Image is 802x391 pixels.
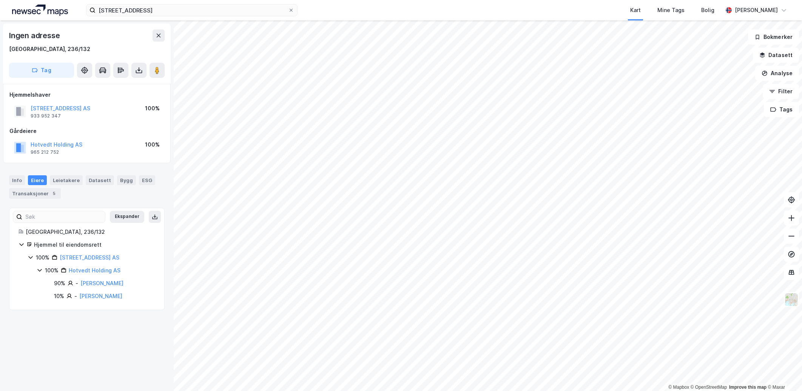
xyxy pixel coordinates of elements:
div: Hjemmel til eiendomsrett [34,240,155,249]
div: 100% [145,140,160,149]
div: ESG [139,175,155,185]
div: [PERSON_NAME] [735,6,778,15]
div: - [74,292,77,301]
div: Info [9,175,25,185]
div: 5 [50,190,58,197]
div: Gårdeiere [9,127,164,136]
button: Tag [9,63,74,78]
iframe: Chat Widget [764,355,802,391]
a: Mapbox [668,385,689,390]
button: Tags [764,102,799,117]
button: Analyse [755,66,799,81]
input: Søk [22,211,105,223]
a: [STREET_ADDRESS] AS [60,254,119,261]
button: Filter [763,84,799,99]
div: - [76,279,78,288]
div: Eiere [28,175,47,185]
div: 965 212 752 [31,149,59,155]
div: 100% [36,253,49,262]
div: Mine Tags [657,6,685,15]
div: Datasett [86,175,114,185]
a: OpenStreetMap [691,385,727,390]
div: 100% [45,266,59,275]
button: Ekspander [110,211,144,223]
a: [PERSON_NAME] [79,293,122,299]
div: Kart [630,6,641,15]
a: Improve this map [729,385,767,390]
div: 100% [145,104,160,113]
button: Bokmerker [748,29,799,45]
a: [PERSON_NAME] [80,280,123,286]
div: Hjemmelshaver [9,90,164,99]
div: 90% [54,279,65,288]
div: 933 952 347 [31,113,61,119]
input: Søk på adresse, matrikkel, gårdeiere, leietakere eller personer [96,5,288,16]
div: Transaksjoner [9,188,61,199]
img: logo.a4113a55bc3d86da70a041830d287a7e.svg [12,5,68,16]
div: [GEOGRAPHIC_DATA], 236/132 [9,45,90,54]
button: Datasett [753,48,799,63]
div: Bolig [701,6,714,15]
div: Ingen adresse [9,29,61,42]
div: Kontrollprogram for chat [764,355,802,391]
div: Leietakere [50,175,83,185]
div: Bygg [117,175,136,185]
img: Z [784,292,799,307]
div: 10% [54,292,64,301]
a: Hotvedt Holding AS [69,267,120,274]
div: [GEOGRAPHIC_DATA], 236/132 [26,227,155,236]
